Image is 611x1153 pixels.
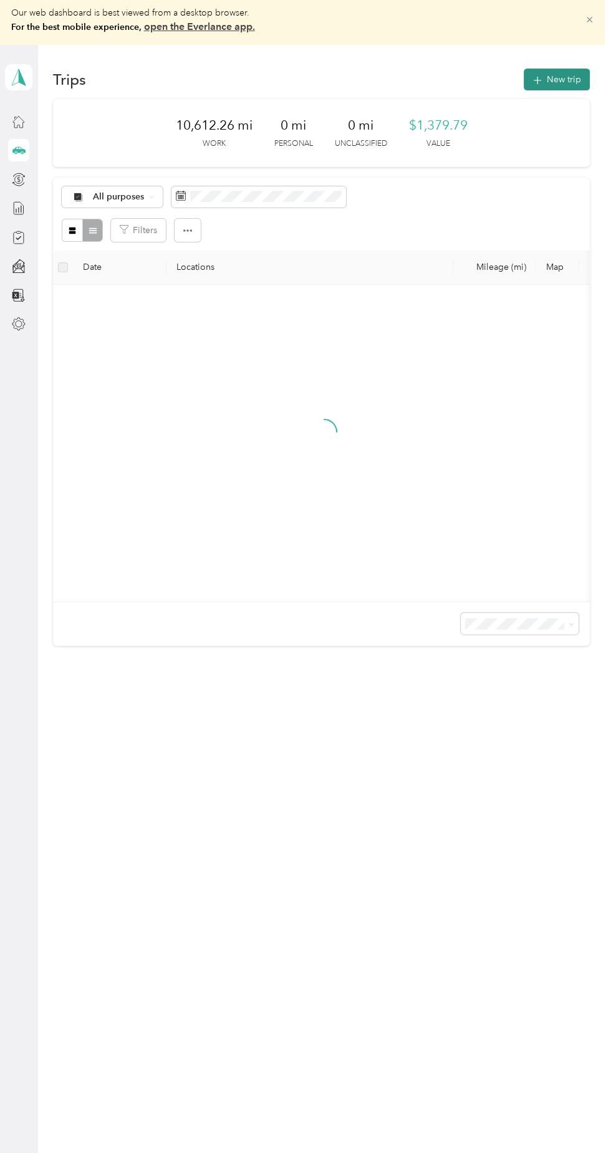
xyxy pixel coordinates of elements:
[281,117,306,134] span: 0 mi
[541,1083,611,1153] iframe: Everlance-gr Chat Button Frame
[202,138,225,150] p: Work
[524,69,590,90] button: New trip
[453,251,536,285] th: Mileage (mi)
[93,193,145,201] span: All purposes
[426,138,450,150] p: Value
[73,251,166,285] th: Date
[348,117,373,134] span: 0 mi
[536,251,579,285] th: Map
[274,138,312,150] p: Personal
[408,117,467,134] span: $1,379.79
[53,73,86,86] h1: Trips
[11,6,255,34] p: Our web dashboard is best viewed from a desktop browser.
[11,22,255,32] b: For the best mobile experience,
[334,138,387,150] p: Unclassified
[144,21,255,32] a: open the Everlance app.
[175,117,252,134] span: 10,612.26 mi
[166,251,453,285] th: Locations
[111,219,166,242] button: Filters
